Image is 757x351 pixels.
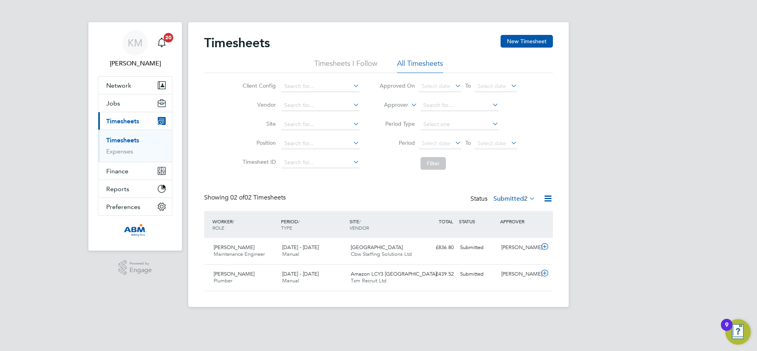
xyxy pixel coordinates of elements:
[204,194,287,202] div: Showing
[478,140,506,147] span: Select date
[106,136,139,144] a: Timesheets
[106,203,140,211] span: Preferences
[230,194,245,201] span: 02 of
[98,130,172,162] div: Timesheets
[498,214,539,228] div: APPROVER
[230,194,286,201] span: 02 Timesheets
[214,270,254,277] span: [PERSON_NAME]
[240,101,276,108] label: Vendor
[351,277,386,284] span: Txm Recruit Ltd
[282,251,299,257] span: Manual
[501,35,553,48] button: New Timesheet
[314,59,377,73] li: Timesheets I Follow
[281,100,359,111] input: Search for...
[493,195,535,203] label: Submitted
[98,77,172,94] button: Network
[154,30,170,56] a: 20
[240,139,276,146] label: Position
[422,140,450,147] span: Select date
[498,268,539,281] div: [PERSON_NAME]
[351,244,403,251] span: [GEOGRAPHIC_DATA]
[422,82,450,90] span: Select date
[478,82,506,90] span: Select date
[98,30,172,68] a: KM[PERSON_NAME]
[282,270,319,277] span: [DATE] - [DATE]
[421,100,499,111] input: Search for...
[106,100,120,107] span: Jobs
[725,319,751,345] button: Open Resource Center, 9 new notifications
[233,218,234,224] span: /
[279,214,348,235] div: PERIOD
[348,214,416,235] div: SITE
[98,94,172,112] button: Jobs
[124,224,147,236] img: abm-technical-logo-retina.png
[214,277,232,284] span: Plumber
[98,224,172,236] a: Go to home page
[214,244,254,251] span: [PERSON_NAME]
[379,82,415,89] label: Approved On
[98,180,172,198] button: Reports
[439,218,453,224] span: TOTAL
[281,138,359,149] input: Search for...
[397,59,443,73] li: All Timesheets
[128,38,143,48] span: KM
[106,82,131,89] span: Network
[421,157,446,170] button: Filter
[351,251,412,257] span: Cbw Staffing Solutions Ltd
[281,224,292,231] span: TYPE
[98,59,172,68] span: Karen Mcgovern
[379,120,415,127] label: Period Type
[457,241,498,254] div: Submitted
[240,82,276,89] label: Client Config
[373,101,408,109] label: Approver
[463,138,473,148] span: To
[88,22,182,251] nav: Main navigation
[351,270,437,277] span: Amazon LCY3 [GEOGRAPHIC_DATA]
[98,198,172,215] button: Preferences
[212,224,224,231] span: ROLE
[281,81,359,92] input: Search for...
[282,277,299,284] span: Manual
[421,119,499,130] input: Select one
[240,120,276,127] label: Site
[119,260,152,275] a: Powered byEngage
[281,119,359,130] input: Search for...
[106,185,129,193] span: Reports
[379,139,415,146] label: Period
[524,195,528,203] span: 2
[457,268,498,281] div: Submitted
[106,117,139,125] span: Timesheets
[416,268,457,281] div: £439.52
[214,251,265,257] span: Maintenance Engineer
[281,157,359,168] input: Search for...
[240,158,276,165] label: Timesheet ID
[498,241,539,254] div: [PERSON_NAME]
[106,148,133,155] a: Expenses
[130,267,152,274] span: Engage
[204,35,270,51] h2: Timesheets
[106,167,128,175] span: Finance
[359,218,361,224] span: /
[130,260,152,267] span: Powered by
[282,244,319,251] span: [DATE] - [DATE]
[210,214,279,235] div: WORKER
[298,218,300,224] span: /
[463,81,473,91] span: To
[416,241,457,254] div: £836.80
[164,33,173,42] span: 20
[98,112,172,130] button: Timesheets
[350,224,369,231] span: VENDOR
[457,214,498,228] div: STATUS
[98,162,172,180] button: Finance
[725,325,728,335] div: 9
[470,194,537,205] div: Status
